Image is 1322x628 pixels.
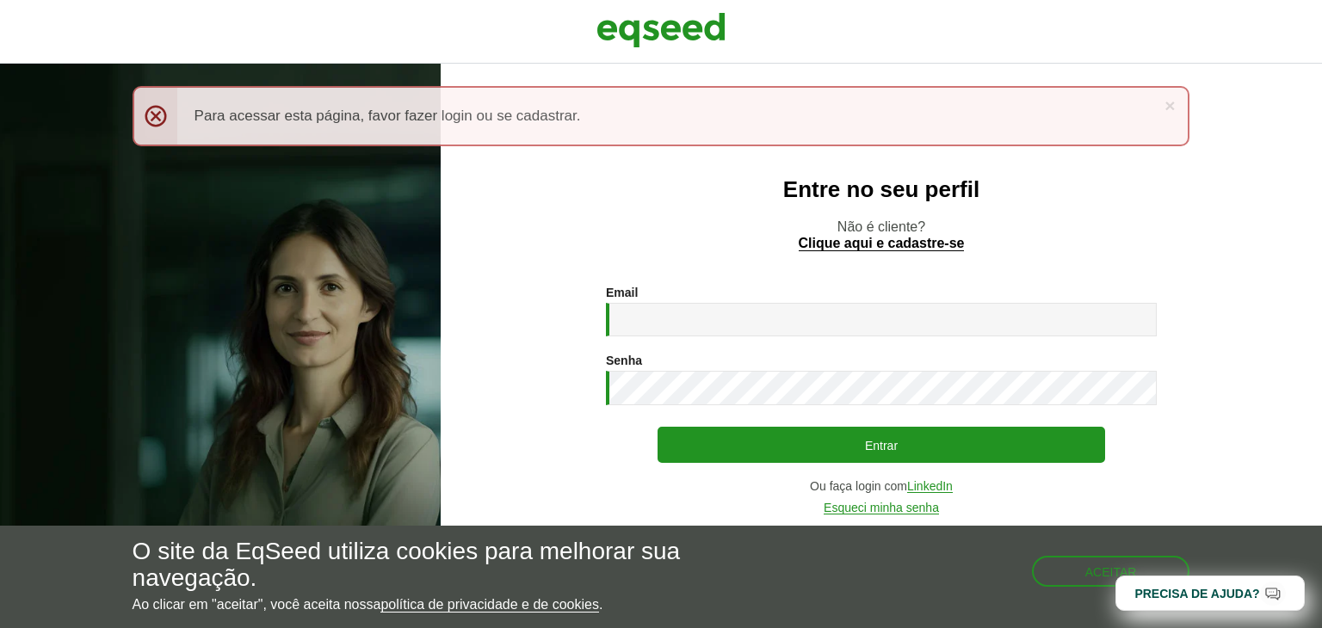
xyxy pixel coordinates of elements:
[907,480,953,493] a: LinkedIn
[824,502,939,514] a: Esqueci minha senha
[658,427,1105,463] button: Entrar
[606,480,1157,493] div: Ou faça login com
[133,596,767,613] p: Ao clicar em "aceitar", você aceita nossa .
[799,237,965,251] a: Clique aqui e cadastre-se
[596,9,726,52] img: EqSeed Logo
[475,177,1288,202] h2: Entre no seu perfil
[1032,556,1190,587] button: Aceitar
[133,539,767,592] h5: O site da EqSeed utiliza cookies para melhorar sua navegação.
[475,219,1288,251] p: Não é cliente?
[606,286,638,299] label: Email
[133,86,1190,146] div: Para acessar esta página, favor fazer login ou se cadastrar.
[1164,96,1175,114] a: ×
[380,598,599,613] a: política de privacidade e de cookies
[606,354,642,366] label: Senha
